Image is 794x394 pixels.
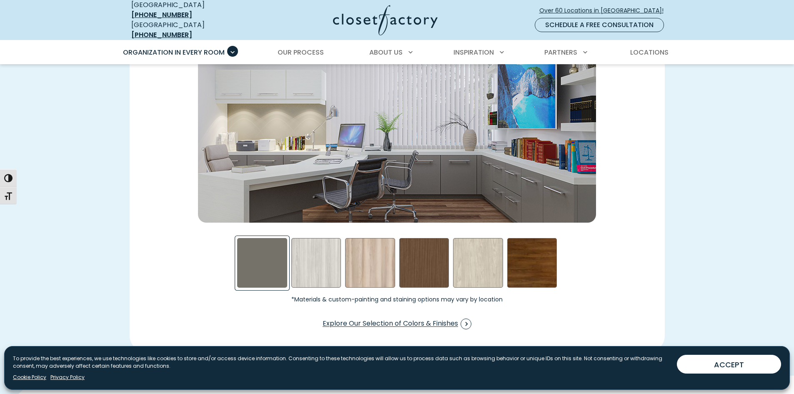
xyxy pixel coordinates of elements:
nav: Primary Menu [117,41,677,64]
span: Locations [630,48,669,57]
img: Closet Factory Logo [333,5,438,35]
a: [PHONE_NUMBER] [131,10,192,20]
div: [GEOGRAPHIC_DATA] [131,20,252,40]
a: Schedule a Free Consultation [535,18,664,32]
div: Evening Star Swatch [198,33,596,223]
span: Our Process [278,48,324,57]
div: Walnut- Stained Swatch [507,238,557,288]
a: [PHONE_NUMBER] [131,30,192,40]
span: Inspiration [453,48,494,57]
div: First Dance Swatch [291,238,341,288]
img: Office cabinetry in Evening star [198,33,596,223]
span: About Us [369,48,403,57]
div: Rocky Mountain Swatch [399,238,449,288]
a: Explore Our Selection of Colors & Finishes [322,316,472,332]
a: Privacy Policy [50,374,85,381]
span: Over 60 Locations in [GEOGRAPHIC_DATA]! [539,6,670,15]
a: Cookie Policy [13,374,46,381]
div: Picnic in the Park Swatch [345,238,395,288]
span: Partners [544,48,577,57]
span: Explore Our Selection of Colors & Finishes [323,319,471,329]
p: To provide the best experiences, we use technologies like cookies to store and/or access device i... [13,355,670,370]
div: Evening Star Swatch [237,238,287,288]
div: Weekend Getaway Swatch [453,238,503,288]
button: ACCEPT [677,355,781,374]
span: Organization in Every Room [123,48,225,57]
a: Over 60 Locations in [GEOGRAPHIC_DATA]! [539,3,671,18]
small: *Materials & custom-painting and staining options may vary by location [204,296,590,302]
